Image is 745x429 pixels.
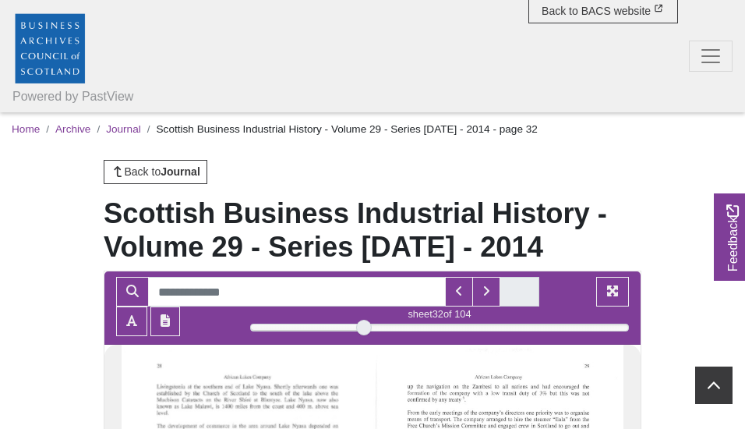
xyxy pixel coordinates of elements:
[433,308,443,320] span: 32
[542,5,651,17] span: Back to BACS website
[161,165,200,178] strong: Journal
[55,123,90,135] a: Archive
[106,123,141,135] a: Journal
[12,123,40,135] a: Home
[689,41,733,72] button: Menu
[104,160,207,184] a: Back toJournal
[724,204,743,271] span: Feedback
[12,6,87,89] a: Business Archives Council of Scotland logo
[714,193,745,281] a: Would you like to provide feedback?
[116,307,147,336] button: Toggle text selection (Alt+T)
[445,277,473,307] button: Previous Match
[148,277,446,307] input: Search for
[12,87,133,106] a: Powered by PastView
[472,277,500,307] button: Next Match
[150,307,180,336] button: Open transcription window
[596,277,629,307] button: Full screen mode
[12,10,87,85] img: Business Archives Council of Scotland
[116,277,149,307] button: Search
[104,197,641,264] h1: Scottish Business Industrial History - Volume 29 - Series [DATE] - 2014
[157,123,538,135] span: Scottish Business Industrial History - Volume 29 - Series [DATE] - 2014 - page 32
[699,44,722,68] span: Menu
[250,307,629,321] div: sheet of 104
[695,367,733,404] button: Scroll to top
